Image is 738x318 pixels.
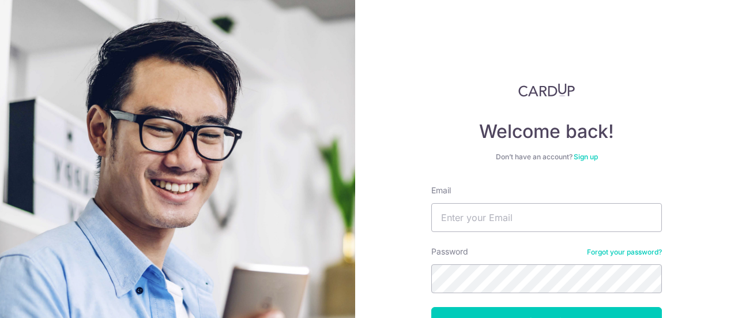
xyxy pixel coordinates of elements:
[431,185,451,196] label: Email
[431,152,662,162] div: Don’t have an account?
[518,83,575,97] img: CardUp Logo
[574,152,598,161] a: Sign up
[431,246,468,257] label: Password
[587,248,662,257] a: Forgot your password?
[431,203,662,232] input: Enter your Email
[431,120,662,143] h4: Welcome back!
